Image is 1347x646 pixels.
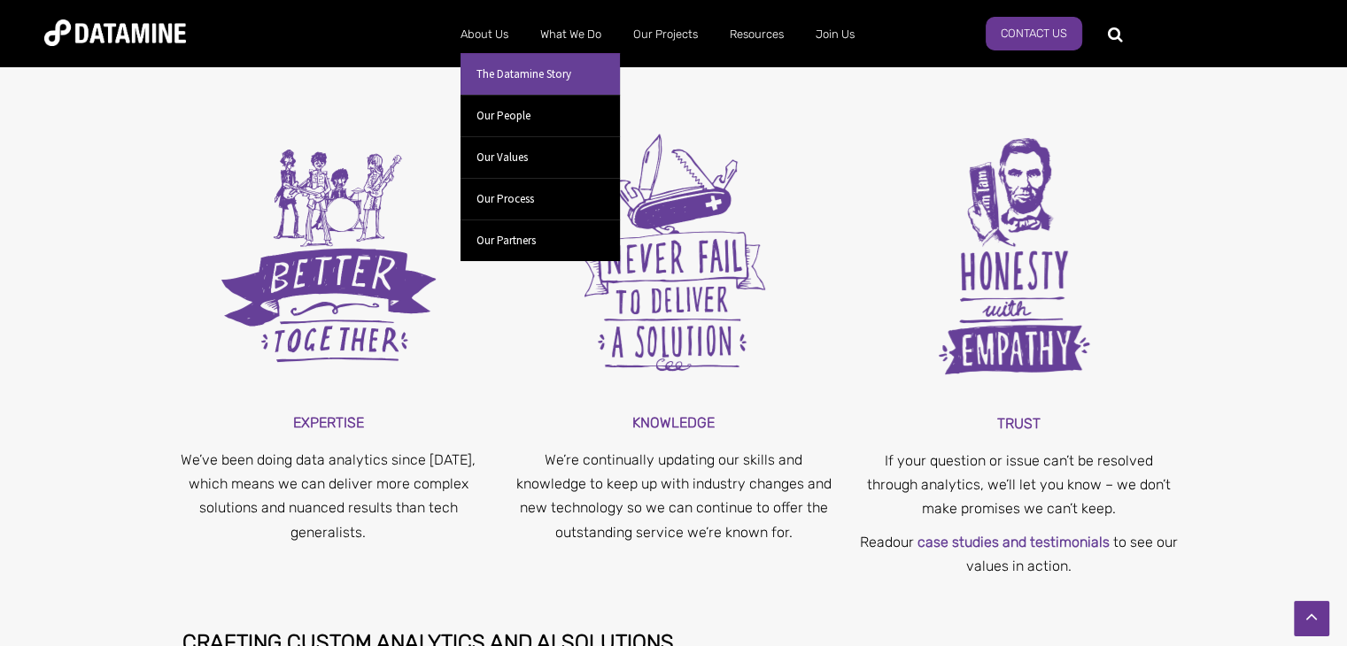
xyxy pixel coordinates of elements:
[917,534,1113,550] a: case studies and testimonials
[966,534,1178,574] span: to see our values in action.
[445,12,524,58] a: About Us
[196,123,461,388] img: Datamine values Better together
[617,12,714,58] a: Our Projects
[859,411,1179,435] h3: Trust
[169,411,489,435] h3: Expertise
[986,17,1082,50] a: Contact Us
[461,95,620,136] a: Our People
[514,411,833,435] h3: Knowledge
[886,123,1151,389] img: Datamine values Honesty with empathy
[540,123,806,388] img: Datamine values Never fail to deliver a solution
[800,12,871,58] a: Join Us
[461,136,620,178] a: Our Values
[515,451,831,541] span: We’re continually updating our skills and knowledge to keep up with industry changes and new tech...
[181,451,476,541] span: We’ve been doing data analytics since [DATE], which means we can deliver more complex solutions a...
[867,452,1171,517] span: If your question or issue can’t be resolved through analytics, we’ll let you know – we don’t make...
[714,12,800,58] a: Resources
[461,219,620,261] a: Our Partners
[461,53,620,95] a: The Datamine Story
[524,12,617,58] a: What We Do
[461,178,620,219] a: Our Process
[893,534,914,550] span: our
[44,19,186,46] img: Datamine
[860,534,893,550] span: Read
[917,534,1110,550] span: case studies and testimonials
